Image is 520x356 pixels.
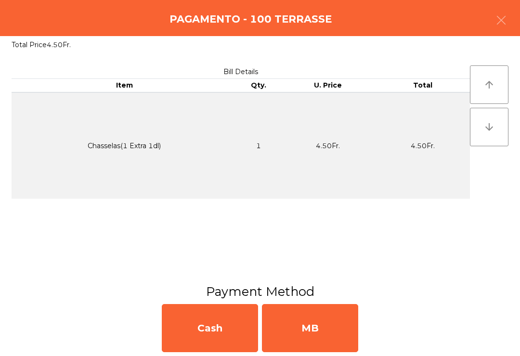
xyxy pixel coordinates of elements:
[7,283,513,300] h3: Payment Method
[262,304,358,352] div: MB
[483,121,495,133] i: arrow_downward
[162,304,258,352] div: Cash
[470,108,508,146] button: arrow_downward
[12,92,237,199] td: Chasselas
[375,92,470,199] td: 4.50Fr.
[12,79,237,92] th: Item
[280,92,375,199] td: 4.50Fr.
[483,79,495,90] i: arrow_upward
[12,40,47,49] span: Total Price
[169,12,332,26] h4: Pagamento - 100 TERRASSE
[470,65,508,104] button: arrow_upward
[280,79,375,92] th: U. Price
[375,79,470,92] th: Total
[223,67,258,76] span: Bill Details
[47,40,71,49] span: 4.50Fr.
[237,79,280,92] th: Qty.
[120,141,161,150] span: (1 Extra 1dl)
[237,92,280,199] td: 1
